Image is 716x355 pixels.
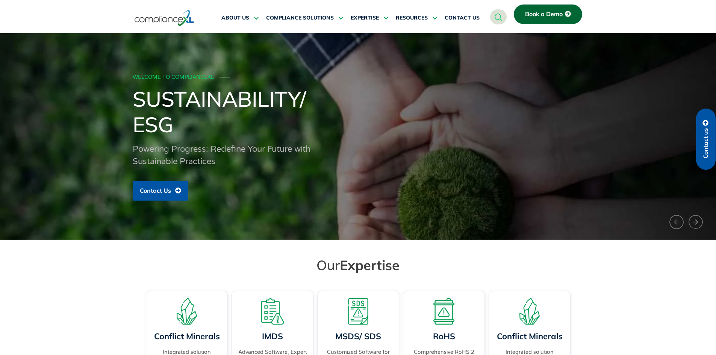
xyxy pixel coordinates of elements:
[259,298,286,325] img: A list board with a warning
[351,9,388,27] a: EXPERTISE
[219,74,231,80] span: ───
[490,9,507,24] a: navsearch-button
[702,128,709,159] span: Contact us
[148,257,569,273] h2: Our
[431,298,457,325] img: A board with a warning sign
[351,15,379,21] span: EXPERTISE
[262,331,283,341] a: IMDS
[340,257,400,273] span: Expertise
[135,9,194,27] img: logo-one.svg
[174,298,200,325] img: A representation of minerals
[133,74,581,81] div: WELCOME TO COMPLIANCEXL
[140,187,171,194] span: Contact Us
[445,15,480,21] span: CONTACT US
[445,9,480,27] a: CONTACT US
[396,9,437,27] a: RESOURCES
[266,9,343,27] a: COMPLIANCE SOLUTIONS
[696,109,716,170] a: Contact us
[154,331,219,341] a: Conflict Minerals
[514,5,582,24] a: Book a Demo
[133,144,310,166] span: Powering Progress: Redefine Your Future with Sustainable Practices
[516,298,543,325] img: A representation of minerals
[266,15,334,21] span: COMPLIANCE SOLUTIONS
[133,181,188,201] a: Contact Us
[396,15,428,21] span: RESOURCES
[221,15,249,21] span: ABOUT US
[335,331,381,341] a: MSDS/ SDS
[497,331,562,341] a: Conflict Minerals
[221,9,259,27] a: ABOUT US
[525,11,563,18] span: Book a Demo
[133,86,584,137] h1: Sustainability/ ESG
[345,298,371,325] img: A warning board with SDS displaying
[433,331,455,341] a: RoHS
